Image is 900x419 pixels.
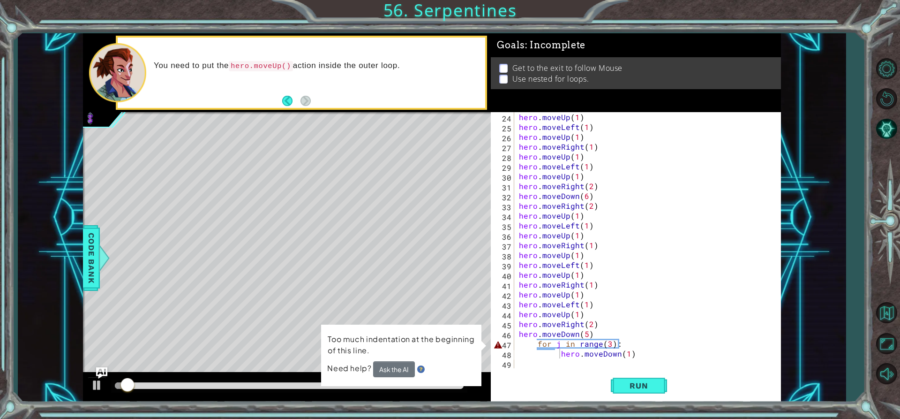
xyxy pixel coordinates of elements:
code: hero.moveUp() [229,61,293,71]
button: Ask the AI [373,361,415,377]
span: Need help? [327,362,373,373]
span: Code Bank [84,229,99,287]
div: 32 [493,192,514,202]
button: Restart Level [873,85,900,112]
p: You need to put the action inside the outer loop. [154,61,479,71]
div: 45 [493,320,514,330]
div: 31 [493,183,514,192]
p: Use nested for loops. [512,74,589,84]
img: Hint [417,366,425,373]
div: 28 [493,153,514,163]
button: Back [282,96,300,106]
div: 44 [493,311,514,320]
div: 29 [493,163,514,173]
button: Shift+Enter: Run current code. [611,371,667,400]
button: Maximize Browser [873,330,900,358]
button: Mute [873,360,900,388]
button: AI Hint [873,115,900,142]
p: Too much indentation at the beginning of this line. [328,333,475,358]
div: 30 [493,173,514,183]
div: 36 [493,232,514,242]
div: 48 [493,350,514,360]
button: Back to Map [873,299,900,327]
div: 25 [493,123,514,133]
a: Back to Map [873,298,900,329]
button: Ask AI [96,367,107,379]
img: Image for 609c3b9b03c80500454be2ee [83,111,98,126]
button: Level Options [873,55,900,82]
span: Goals [497,39,585,51]
div: 27 [493,143,514,153]
div: 41 [493,281,514,291]
div: 34 [493,212,514,222]
div: 42 [493,291,514,301]
div: 24 [493,114,514,123]
div: 46 [493,330,514,340]
span: : Incomplete [525,39,585,51]
div: 35 [493,222,514,232]
p: Get to the exit to follow Mouse [512,63,622,73]
span: Run [620,381,657,390]
div: 26 [493,133,514,143]
button: Ctrl + P: Play [88,377,106,396]
button: Next [300,96,311,106]
div: 38 [493,251,514,261]
div: 37 [493,242,514,251]
div: 33 [493,202,514,212]
div: 43 [493,301,514,311]
div: 47 [493,340,514,350]
div: 49 [493,360,514,370]
div: 39 [493,261,514,271]
div: 40 [493,271,514,281]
